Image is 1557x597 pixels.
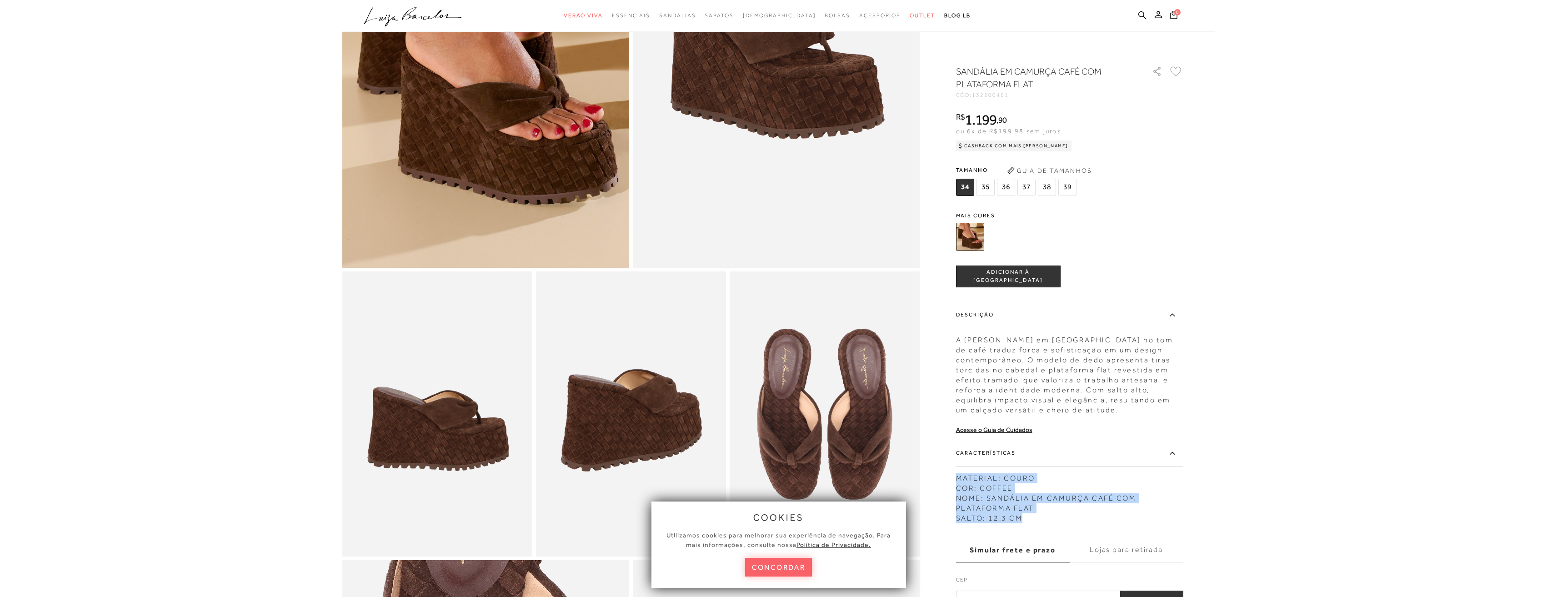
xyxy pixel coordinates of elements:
[730,271,920,557] img: image
[743,12,816,19] span: [DEMOGRAPHIC_DATA]
[659,12,696,19] span: Sandálias
[1070,538,1183,562] label: Lojas para retirada
[1004,163,1095,178] button: Guia de Tamanhos
[1058,179,1076,196] span: 39
[342,271,532,557] img: image
[1017,179,1036,196] span: 37
[745,558,812,577] button: concordar
[956,113,965,121] i: R$
[612,12,650,19] span: Essenciais
[753,512,804,522] span: cookies
[956,179,974,196] span: 34
[956,65,1126,90] h1: SANDÁLIA EM CAMURÇA CAFÉ COM PLATAFORMA FLAT
[796,541,871,548] a: Política de Privacidade.
[956,331,1183,415] div: A [PERSON_NAME] em [GEOGRAPHIC_DATA] no tom de café traduz força e sofisticação em um design cont...
[859,12,901,19] span: Acessórios
[956,426,1032,433] a: Acesse o Guia de Cuidados
[659,7,696,24] a: categoryNavScreenReaderText
[564,12,603,19] span: Verão Viva
[956,576,1183,588] label: CEP
[972,92,1008,98] span: 132200461
[998,115,1007,125] span: 90
[956,127,1061,135] span: ou 6x de R$199,98 sem juros
[956,538,1070,562] label: Simular frete e prazo
[956,140,1072,151] div: Cashback com Mais [PERSON_NAME]
[965,111,996,128] span: 1.199
[910,12,935,19] span: Outlet
[956,163,1079,177] span: Tamanho
[564,7,603,24] a: categoryNavScreenReaderText
[825,7,850,24] a: categoryNavScreenReaderText
[705,12,733,19] span: Sapatos
[956,440,1183,467] label: Características
[956,223,984,251] img: SANDÁLIA EM CAMURÇA CAFÉ COM PLATAFORMA FLAT
[705,7,733,24] a: categoryNavScreenReaderText
[859,7,901,24] a: categoryNavScreenReaderText
[956,469,1183,523] div: MATERIAL: COURO COR: COFFEE NOME: SANDÁLIA EM CAMURÇA CAFÉ COM PLATAFORMA FLAT SALTO: 12,3 CM
[1167,10,1180,22] button: 0
[910,7,935,24] a: categoryNavScreenReaderText
[536,271,726,557] img: image
[825,12,850,19] span: Bolsas
[956,268,1060,284] span: ADICIONAR À [GEOGRAPHIC_DATA]
[997,179,1015,196] span: 36
[956,266,1061,287] button: ADICIONAR À [GEOGRAPHIC_DATA]
[666,532,891,548] span: Utilizamos cookies para melhorar sua experiência de navegação. Para mais informações, consulte nossa
[944,12,971,19] span: BLOG LB
[1038,179,1056,196] span: 38
[612,7,650,24] a: categoryNavScreenReaderText
[944,7,971,24] a: BLOG LB
[976,179,995,196] span: 35
[1174,9,1181,15] span: 0
[996,116,1007,124] i: ,
[956,213,1183,218] span: Mais cores
[743,7,816,24] a: noSubCategoriesText
[956,302,1183,328] label: Descrição
[956,92,1138,98] div: CÓD:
